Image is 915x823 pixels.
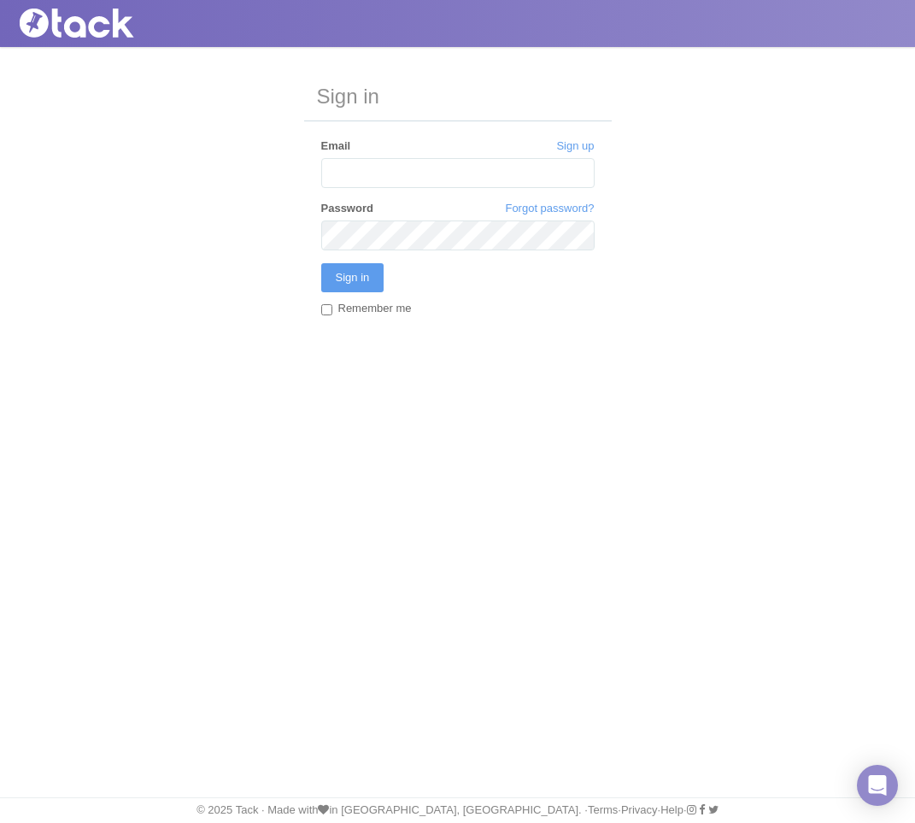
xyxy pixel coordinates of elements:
a: Privacy [621,803,658,816]
a: Terms [588,803,618,816]
label: Password [321,201,373,216]
input: Sign in [321,263,384,292]
div: © 2025 Tack · Made with in [GEOGRAPHIC_DATA], [GEOGRAPHIC_DATA]. · · · · [4,802,911,818]
div: Open Intercom Messenger [857,765,898,806]
a: Forgot password? [505,201,594,216]
input: Remember me [321,304,332,315]
label: Remember me [321,301,412,319]
img: Tack [13,9,184,38]
a: Sign up [556,138,594,154]
h3: Sign in [304,73,612,121]
label: Email [321,138,351,154]
a: Help [660,803,683,816]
